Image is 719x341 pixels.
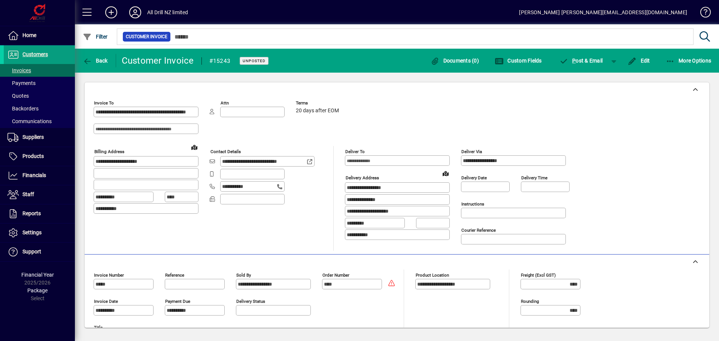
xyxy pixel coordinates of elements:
[123,6,147,19] button: Profile
[296,101,341,106] span: Terms
[461,201,484,207] mat-label: Instructions
[521,299,539,304] mat-label: Rounding
[345,149,365,154] mat-label: Deliver To
[126,33,167,40] span: Customer Invoice
[556,54,607,67] button: Post & Email
[22,210,41,216] span: Reports
[4,26,75,45] a: Home
[4,243,75,261] a: Support
[428,54,481,67] button: Documents (0)
[7,67,31,73] span: Invoices
[209,55,231,67] div: #15243
[94,273,124,278] mat-label: Invoice number
[81,30,110,43] button: Filter
[4,204,75,223] a: Reports
[188,141,200,153] a: View on map
[4,223,75,242] a: Settings
[416,273,449,278] mat-label: Product location
[236,299,265,304] mat-label: Delivery status
[94,299,118,304] mat-label: Invoice date
[22,153,44,159] span: Products
[4,128,75,147] a: Suppliers
[94,100,114,106] mat-label: Invoice To
[22,229,42,235] span: Settings
[21,272,54,278] span: Financial Year
[4,102,75,115] a: Backorders
[22,32,36,38] span: Home
[7,80,36,86] span: Payments
[4,64,75,77] a: Invoices
[695,1,710,26] a: Knowledge Base
[4,77,75,89] a: Payments
[322,273,349,278] mat-label: Order number
[147,6,188,18] div: All Drill NZ limited
[22,191,34,197] span: Staff
[81,54,110,67] button: Back
[4,185,75,204] a: Staff
[7,93,29,99] span: Quotes
[430,58,479,64] span: Documents (0)
[83,34,108,40] span: Filter
[628,58,650,64] span: Edit
[559,58,603,64] span: ost & Email
[626,54,652,67] button: Edit
[461,175,487,180] mat-label: Delivery date
[461,228,496,233] mat-label: Courier Reference
[75,54,116,67] app-page-header-button: Back
[4,166,75,185] a: Financials
[495,58,542,64] span: Custom Fields
[165,299,190,304] mat-label: Payment due
[99,6,123,19] button: Add
[664,54,713,67] button: More Options
[572,58,576,64] span: P
[440,167,452,179] a: View on map
[221,100,229,106] mat-label: Attn
[493,54,544,67] button: Custom Fields
[22,51,48,57] span: Customers
[165,273,184,278] mat-label: Reference
[22,172,46,178] span: Financials
[122,55,194,67] div: Customer Invoice
[519,6,687,18] div: [PERSON_NAME] [PERSON_NAME][EMAIL_ADDRESS][DOMAIN_NAME]
[22,249,41,255] span: Support
[666,58,712,64] span: More Options
[7,118,52,124] span: Communications
[4,89,75,102] a: Quotes
[521,175,547,180] mat-label: Delivery time
[83,58,108,64] span: Back
[521,273,556,278] mat-label: Freight (excl GST)
[4,115,75,128] a: Communications
[296,108,339,114] span: 20 days after EOM
[94,325,103,330] mat-label: Title
[27,287,48,293] span: Package
[4,147,75,166] a: Products
[243,58,266,63] span: Unposted
[7,106,39,112] span: Backorders
[461,149,482,154] mat-label: Deliver via
[236,273,251,278] mat-label: Sold by
[22,134,44,140] span: Suppliers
